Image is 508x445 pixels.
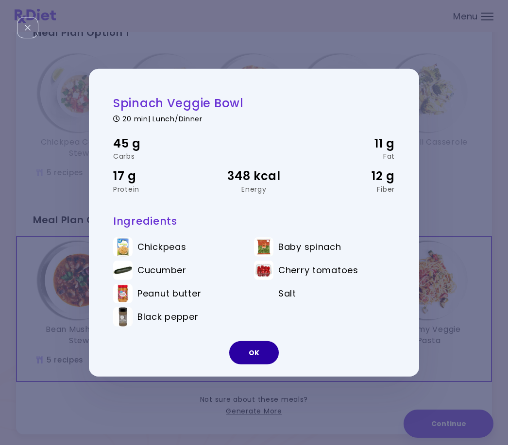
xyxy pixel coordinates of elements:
div: 45 g [113,134,207,153]
h3: Ingredients [113,214,395,227]
h2: Spinach Veggie Bowl [113,95,395,110]
span: Baby spinach [278,242,341,252]
div: 12 g [301,167,395,185]
span: Chickpeas [137,242,186,252]
div: 20 min | Lunch/Dinner [113,113,395,122]
span: Black pepper [137,312,199,322]
span: Cherry tomatoes [278,265,358,276]
div: 348 kcal [207,167,301,185]
div: Carbs [113,153,207,160]
div: Fat [301,153,395,160]
div: Close [17,17,38,38]
button: OK [229,341,279,364]
div: Fiber [301,185,395,192]
div: 11 g [301,134,395,153]
span: Salt [278,288,296,299]
div: 17 g [113,167,207,185]
div: Protein [113,185,207,192]
span: Peanut butter [137,288,201,299]
div: Energy [207,185,301,192]
span: Cucumber [137,265,186,276]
